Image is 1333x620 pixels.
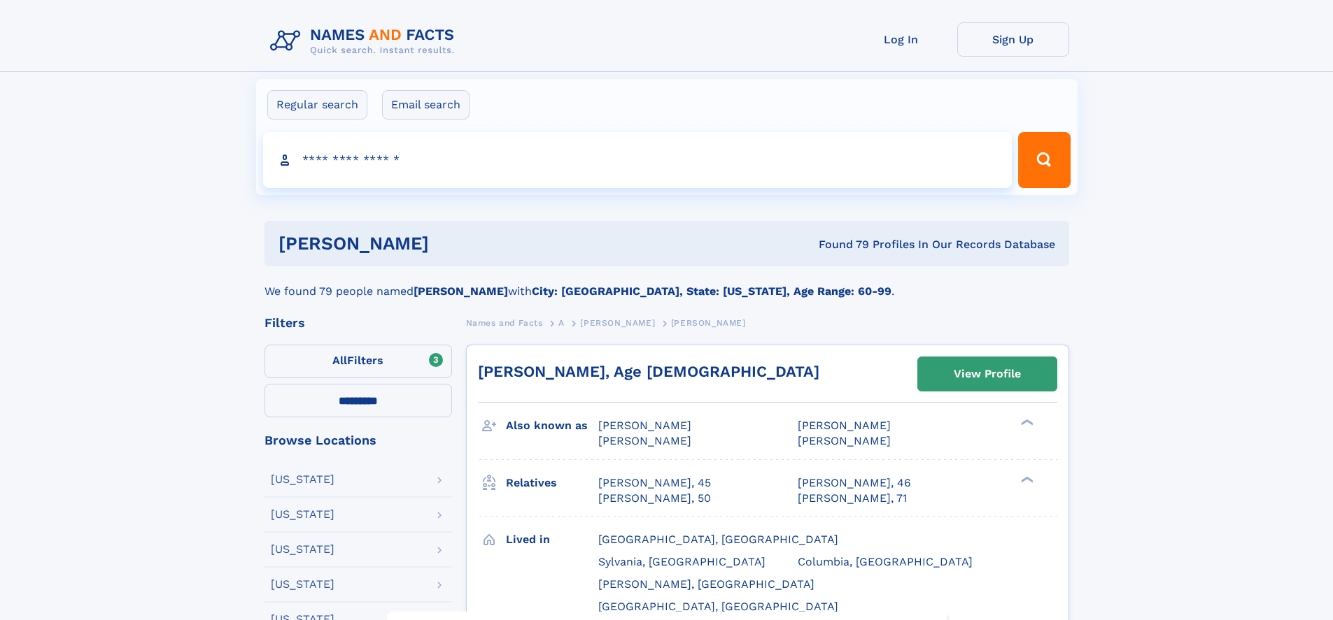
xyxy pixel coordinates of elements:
a: [PERSON_NAME], 46 [798,475,911,491]
div: ❯ [1017,418,1034,427]
h3: Also known as [506,414,598,438]
label: Email search [382,90,470,120]
span: Sylvania, [GEOGRAPHIC_DATA] [598,555,766,568]
div: View Profile [954,358,1021,390]
a: [PERSON_NAME] [580,314,655,331]
a: [PERSON_NAME], 50 [598,491,711,506]
div: [US_STATE] [271,544,334,555]
b: City: [GEOGRAPHIC_DATA], State: [US_STATE], Age Range: 60-99 [532,284,891,298]
span: [PERSON_NAME] [798,434,891,447]
div: Found 79 Profiles In Our Records Database [623,237,1055,252]
input: search input [263,132,1013,188]
label: Filters [265,345,452,378]
img: Logo Names and Facts [265,22,466,60]
span: All [332,354,347,367]
span: [GEOGRAPHIC_DATA], [GEOGRAPHIC_DATA] [598,533,838,546]
a: [PERSON_NAME], 45 [598,475,711,491]
a: Names and Facts [466,314,543,331]
div: [US_STATE] [271,474,334,485]
span: [PERSON_NAME] [671,318,746,328]
a: View Profile [918,357,1057,391]
h3: Relatives [506,471,598,495]
span: A [558,318,565,328]
div: Filters [265,317,452,329]
span: [PERSON_NAME] [798,419,891,432]
a: [PERSON_NAME], 71 [798,491,907,506]
div: [US_STATE] [271,579,334,590]
span: [PERSON_NAME] [598,419,691,432]
div: We found 79 people named with . [265,266,1069,300]
span: [GEOGRAPHIC_DATA], [GEOGRAPHIC_DATA] [598,600,838,613]
h3: Lived in [506,528,598,551]
span: [PERSON_NAME] [598,434,691,447]
label: Regular search [267,90,367,120]
div: ❯ [1017,475,1034,484]
button: Search Button [1018,132,1070,188]
a: Sign Up [957,22,1069,57]
span: [PERSON_NAME], [GEOGRAPHIC_DATA] [598,577,814,591]
div: [US_STATE] [271,509,334,520]
span: [PERSON_NAME] [580,318,655,328]
b: [PERSON_NAME] [414,284,508,298]
div: Browse Locations [265,434,452,447]
a: Log In [845,22,957,57]
a: [PERSON_NAME], Age [DEMOGRAPHIC_DATA] [478,363,819,380]
h1: [PERSON_NAME] [278,235,624,252]
span: Columbia, [GEOGRAPHIC_DATA] [798,555,973,568]
a: A [558,314,565,331]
